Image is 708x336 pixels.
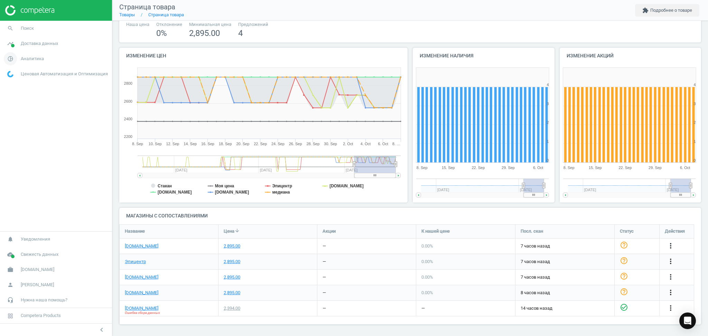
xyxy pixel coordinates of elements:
[547,139,549,143] text: 1
[413,48,555,64] h4: Изменение наличия
[125,310,160,315] span: Ошибка сбора данных
[21,297,67,303] span: Нужна наша помощь?
[521,228,543,234] span: Посл. скан
[224,305,240,311] div: 2,394.00
[4,263,17,276] i: work
[189,21,231,28] span: Минимальная цена
[620,256,628,265] i: help_outline
[21,282,54,288] span: [PERSON_NAME]
[238,21,268,28] span: Предложений
[635,4,699,17] button: extensionПодробнее о товаре
[224,274,240,280] div: 2,895.00
[521,290,609,296] span: 8 часов назад
[156,28,167,38] span: 0 %
[560,48,701,64] h4: Изменение акций
[329,184,364,188] tspan: [DOMAIN_NAME]
[421,228,450,234] span: К нашей цене
[4,278,17,291] i: person
[272,184,292,188] tspan: Эпицентр
[472,166,485,170] tspan: 22. Sep
[4,22,17,35] i: search
[166,142,179,146] tspan: 12. Sep
[125,290,158,296] a: [DOMAIN_NAME]
[224,290,240,296] div: 2,895.00
[21,236,50,242] span: Уведомления
[119,12,135,17] a: Товары
[124,117,132,121] text: 2400
[667,273,675,281] i: more_vert
[502,166,515,170] tspan: 29. Sep
[5,5,54,16] img: ajHJNr6hYgQAAAAASUVORK5CYII=
[215,184,234,188] tspan: Моя цена
[4,52,17,65] i: pie_chart_outlined
[323,305,326,311] div: —
[125,228,145,234] span: Название
[271,142,285,146] tspan: 24. Sep
[693,83,696,87] text: 4
[125,305,158,311] a: [DOMAIN_NAME]
[547,83,549,87] text: 4
[667,242,675,251] button: more_vert
[236,142,249,146] tspan: 20. Sep
[521,274,609,280] span: 7 часов назад
[119,3,175,11] span: Страница товара
[620,228,634,234] span: Статус
[234,228,240,233] i: arrow_downward
[442,166,455,170] tspan: 15. Sep
[21,71,108,77] span: Ценовая Автоматизация и Оптимизация
[158,184,172,188] tspan: Стакан
[665,228,685,234] span: Действия
[149,142,162,146] tspan: 10. Sep
[563,166,574,170] tspan: 8. Sep
[224,228,234,234] span: Цена
[158,190,192,195] tspan: [DOMAIN_NAME]
[125,259,146,265] a: Эпицентр
[620,272,628,280] i: help_outline
[4,233,17,246] i: notifications
[521,259,609,265] span: 7 часов назад
[184,142,197,146] tspan: 14. Sep
[224,243,240,249] div: 2,895.00
[272,190,290,195] tspan: медиана
[392,142,400,146] tspan: 8. …
[421,243,433,249] span: 0.00 %
[254,142,267,146] tspan: 22. Sep
[189,28,220,38] span: 2,895.00
[620,288,628,296] i: help_outline
[21,25,34,31] span: Поиск
[693,158,696,162] text: 0
[324,142,337,146] tspan: 30. Sep
[4,37,17,50] i: timeline
[667,242,675,250] i: more_vert
[667,304,675,312] i: more_vert
[323,228,336,234] span: Акции
[343,142,353,146] tspan: 2. Oct
[323,290,326,296] div: —
[547,120,549,124] text: 2
[4,248,17,261] i: cloud_done
[547,102,549,106] text: 3
[667,304,675,313] button: more_vert
[618,166,632,170] tspan: 22. Sep
[21,251,58,258] span: Свежесть данных
[323,274,326,280] div: —
[97,326,106,334] i: chevron_left
[547,158,549,162] text: 0
[421,290,433,295] span: 0.00 %
[215,190,249,195] tspan: [DOMAIN_NAME]
[21,40,58,47] span: Доставка данных
[521,243,609,249] span: 7 часов назад
[124,99,132,103] text: 2600
[693,102,696,106] text: 3
[224,259,240,265] div: 2,895.00
[693,120,696,124] text: 2
[125,274,158,280] a: [DOMAIN_NAME]
[93,325,110,334] button: chevron_left
[680,166,690,170] tspan: 6. Oct
[417,166,428,170] tspan: 8. Sep
[649,166,662,170] tspan: 29. Sep
[361,142,371,146] tspan: 4. Oct
[201,142,214,146] tspan: 16. Sep
[306,142,319,146] tspan: 28. Sep
[21,312,61,319] span: Competera Products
